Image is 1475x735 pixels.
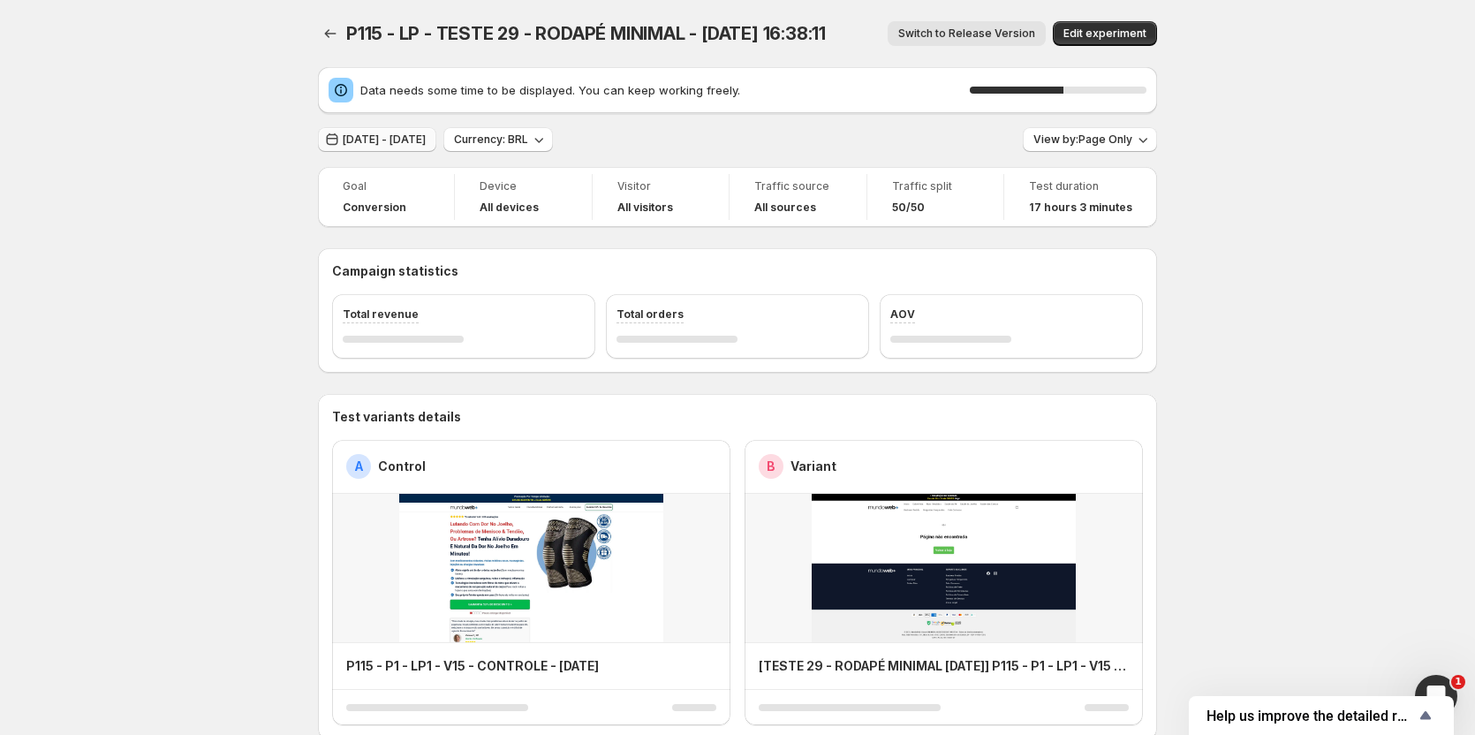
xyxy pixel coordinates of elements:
button: View by:Page Only [1023,127,1157,152]
button: Currency: BRL [443,127,553,152]
span: Total revenue [343,307,419,321]
span: 17 hours 3 minutes [1029,201,1132,215]
span: Test duration [1029,179,1132,193]
h3: Campaign statistics [332,262,458,280]
span: 1 [1451,675,1465,689]
span: P115 - LP - TESTE 29 - RODAPÉ MINIMAL - [DATE] 16:38:11 [346,23,826,44]
h4: All sources [754,201,816,215]
a: Traffic sourceAll sources [754,178,841,216]
button: Switch to Release Version [888,21,1046,46]
button: Back [318,21,343,46]
a: VisitorAll visitors [617,178,704,216]
h4: All visitors [617,201,673,215]
h2: Variant [790,458,836,475]
h2: A [355,458,363,475]
span: Device [480,179,566,193]
span: Currency: BRL [454,133,528,147]
span: Traffic source [754,179,841,193]
span: Conversion [343,201,406,215]
span: Help us improve the detailed report for A/B campaigns [1206,708,1415,724]
h4: All devices [480,201,539,215]
button: Edit experiment [1053,21,1157,46]
a: DeviceAll devices [480,178,566,216]
span: AOV [890,307,915,321]
button: [DATE] - [DATE] [318,127,436,152]
span: [DATE] - [DATE] [343,133,426,147]
button: Show survey - Help us improve the detailed report for A/B campaigns [1206,705,1436,726]
span: Traffic split [892,179,979,193]
h2: B [767,458,775,475]
h4: [TESTE 29 - RODAPÉ MINIMAL [DATE]] P115 - P1 - LP1 - V15 - CONTROLE - [DATE] [759,657,1129,675]
h4: P115 - P1 - LP1 - V15 - CONTROLE - [DATE] [346,657,599,675]
span: View by: Page Only [1033,133,1132,147]
span: Data needs some time to be displayed. You can keep working freely. [360,81,970,99]
a: Traffic split50/50 [892,178,979,216]
img: -products-copperflex-viewgem-1746573801-template.jpg [332,494,730,642]
h3: Test variants details [332,408,1143,426]
img: -products-onychom-antifungal-laser-device-viewgem-1753384071-template.jpg [745,494,1143,642]
span: Edit experiment [1063,27,1146,41]
span: Switch to Release Version [898,27,1035,41]
a: Test duration17 hours 3 minutes [1029,178,1132,216]
iframe: Intercom live chat [1415,675,1457,717]
span: 50/50 [892,201,925,215]
span: Visitor [617,179,704,193]
span: Goal [343,179,429,193]
a: GoalConversion [343,178,429,216]
h2: Control [378,458,426,475]
span: Total orders [616,307,684,321]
